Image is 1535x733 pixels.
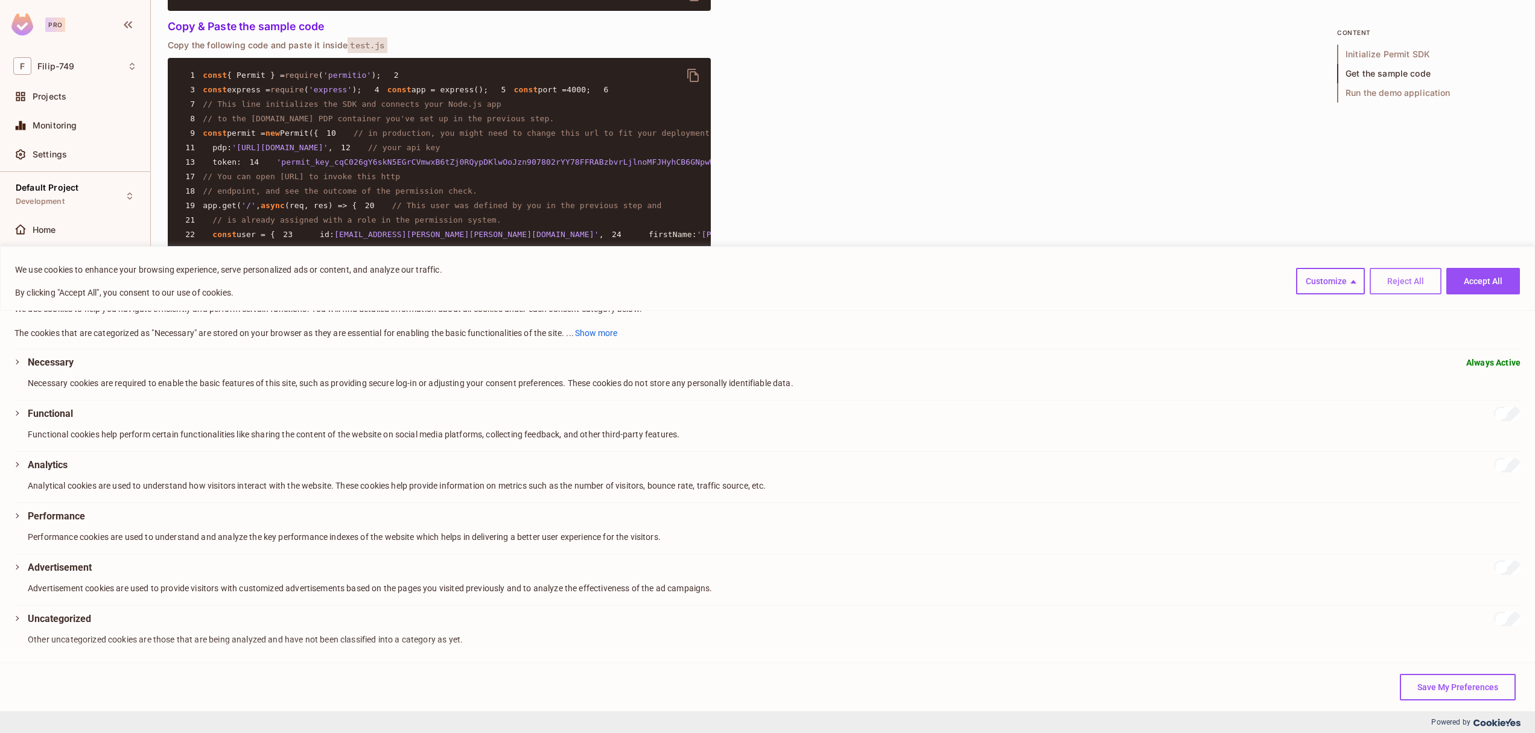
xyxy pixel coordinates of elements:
[232,143,328,152] span: '[URL][DOMAIN_NAME]'
[33,92,66,101] span: Projects
[1473,719,1521,726] img: Cookieyes logo
[574,325,618,341] button: Show more
[16,183,78,192] span: Default Project
[237,230,275,239] span: user = {
[599,230,604,239] span: ,
[1370,268,1441,294] button: Reject All
[1400,674,1516,700] button: Save My Preferences
[362,84,387,96] span: 4
[227,71,285,80] span: { Permit } =
[1337,28,1518,37] p: content
[177,113,203,125] span: 8
[275,229,300,241] span: 23
[1337,45,1518,64] span: Initialize Permit SDK
[14,325,1521,341] p: The cookies that are categorized as "Necessary" are stored on your browser as they are essential ...
[323,71,372,80] span: 'permitio'
[285,201,357,210] span: (req, res) => {
[28,478,1521,493] p: Analytical cookies are used to understand how visitors interact with the website. These cookies h...
[488,84,513,96] span: 5
[177,156,203,168] span: 13
[28,355,74,370] button: Necessary
[203,172,400,181] span: // You can open [URL] to invoke this http
[212,215,501,224] span: // is already assigned with a role in the permission system.
[241,156,267,168] span: 14
[168,21,711,33] h5: Copy & Paste the sample code
[567,85,586,94] span: 4000
[1296,268,1365,294] button: Customize
[392,201,662,210] span: // This user was defined by you in the previous step and
[28,612,91,626] button: Uncategorized
[320,230,329,239] span: id
[1337,64,1518,83] span: Get the sample code
[212,157,237,167] span: token
[212,143,227,152] span: pdp
[203,201,241,210] span: app.get(
[13,57,31,75] span: F
[538,85,567,94] span: port =
[177,185,203,197] span: 18
[265,129,280,138] span: new
[328,143,333,152] span: ,
[1494,458,1521,472] input: Disable Analytics
[679,61,708,90] button: delete
[177,214,203,226] span: 21
[329,230,334,239] span: :
[514,85,538,94] span: const
[276,157,753,167] span: 'permit_key_cqC026gY6skN5EGrCVmwxB6tZj0RQypDKlwOoJzn907802rYY78FFRABzbvrLjlnoMFJHyhCB6GNpwWFBWJVbU'
[33,150,67,159] span: Settings
[1446,268,1520,294] button: Accept All
[168,40,711,51] p: Copy the following code and paste it inside
[280,129,319,138] span: Permit({
[28,530,1521,544] p: Performance cookies are used to understand and analyze the key performance indexes of the website...
[177,243,203,255] span: 28
[586,85,591,94] span: ;
[334,230,599,239] span: [EMAIL_ADDRESS][PERSON_NAME][PERSON_NAME][DOMAIN_NAME]'
[28,632,1521,647] p: Other uncategorized cookies are those that are being analyzed and have not been classified into a...
[387,85,412,94] span: const
[309,85,352,94] span: 'express'
[1494,560,1521,575] input: Disable Advertisement
[227,129,265,138] span: permit =
[37,62,74,71] span: Workspace: Filip-749
[319,71,323,80] span: (
[212,230,237,239] span: const
[354,129,710,138] span: // in production, you might need to change this url to fit your deployment
[203,100,501,109] span: // This line initializes the SDK and connects your Node.js app
[227,143,232,152] span: :
[203,114,554,123] span: // to the [DOMAIN_NAME] PDP container you've set up in the previous step.
[16,197,65,206] span: Development
[28,407,73,421] button: Functional
[177,69,203,81] span: 1
[285,71,319,80] span: require
[28,560,92,575] button: Advertisement
[177,127,203,139] span: 9
[368,143,440,152] span: // your api key
[33,121,77,130] span: Monitoring
[28,376,1521,390] p: Necessary cookies are required to enable the basic features of this site, such as providing secur...
[177,142,203,154] span: 11
[28,427,1521,442] p: Functional cookies help perform certain functionalities like sharing the content of the website o...
[304,85,309,94] span: (
[33,225,56,235] span: Home
[241,201,256,210] span: '/'
[270,85,304,94] span: require
[177,84,203,96] span: 3
[28,458,68,472] button: Analytics
[28,581,1521,595] p: Advertisement cookies are used to provide visitors with customized advertisements based on the pa...
[203,129,227,138] span: const
[203,85,227,94] span: const
[1494,407,1521,421] input: Disable Functional
[352,85,362,94] span: );
[15,262,442,277] p: We use cookies to enhance your browsing experience, serve personalized ads or content, and analyz...
[203,71,227,80] span: const
[177,229,203,241] span: 22
[15,285,442,300] p: By clicking "Accept All", you consent to our use of cookies.
[177,171,203,183] span: 17
[649,230,692,239] span: firstName
[604,229,629,241] span: 24
[1466,355,1521,370] span: Always Active
[1337,83,1518,103] span: Run the demo application
[177,200,203,212] span: 19
[227,85,270,94] span: express =
[357,200,383,212] span: 20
